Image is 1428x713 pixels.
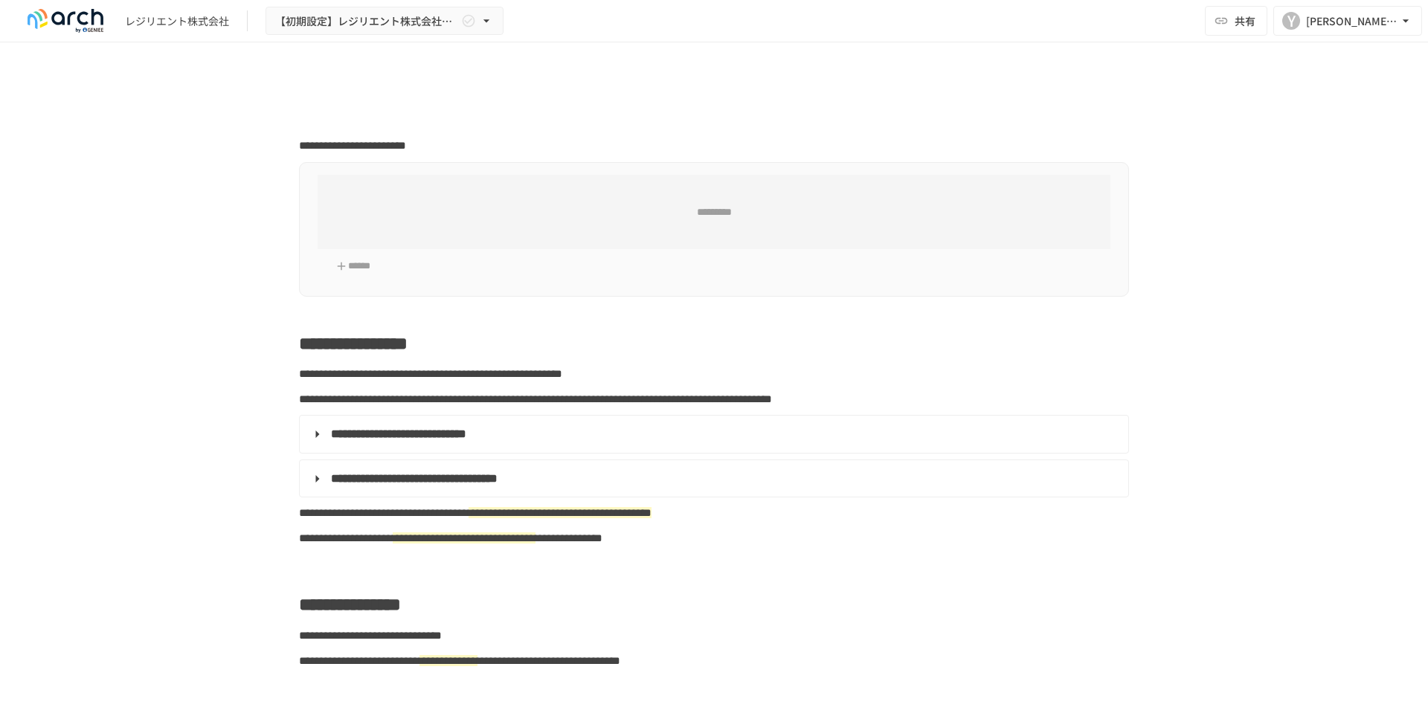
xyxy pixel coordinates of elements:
button: 共有 [1205,6,1267,36]
div: Y [1282,12,1300,30]
button: 【初期設定】レジリエント株式会社様_初期設定サポート [266,7,504,36]
div: [PERSON_NAME][EMAIL_ADDRESS][DOMAIN_NAME] [1306,12,1398,30]
span: 【初期設定】レジリエント株式会社様_初期設定サポート [275,12,458,30]
img: logo-default@2x-9cf2c760.svg [18,9,113,33]
div: レジリエント株式会社 [125,13,229,29]
span: 共有 [1235,13,1255,29]
button: Y[PERSON_NAME][EMAIL_ADDRESS][DOMAIN_NAME] [1273,6,1422,36]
